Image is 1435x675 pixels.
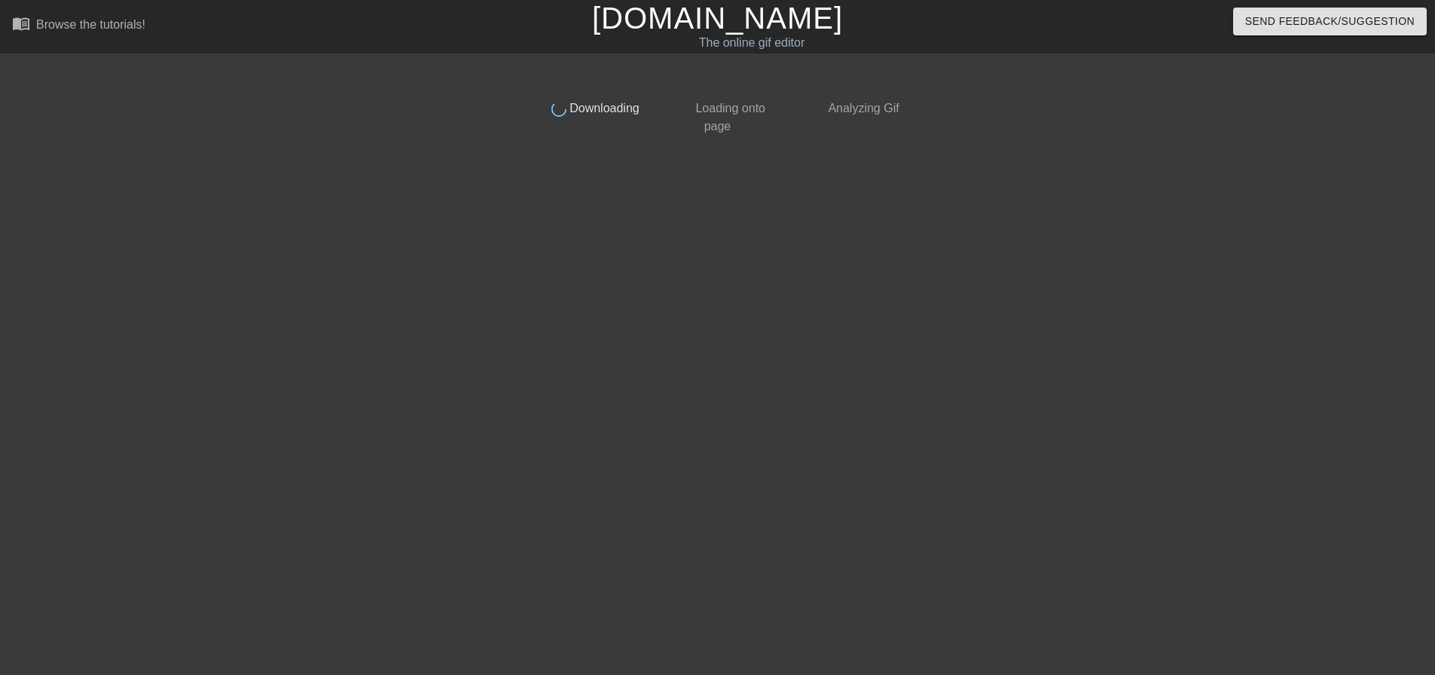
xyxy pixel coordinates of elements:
div: The online gif editor [486,34,1018,52]
a: Browse the tutorials! [12,14,145,38]
div: Browse the tutorials! [36,18,145,31]
span: Downloading [566,102,640,115]
button: Send Feedback/Suggestion [1233,8,1427,35]
span: Loading onto page [692,102,765,133]
span: menu_book [12,14,30,32]
span: Send Feedback/Suggestion [1245,12,1415,31]
span: Analyzing Gif [826,102,899,115]
a: [DOMAIN_NAME] [592,2,843,35]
